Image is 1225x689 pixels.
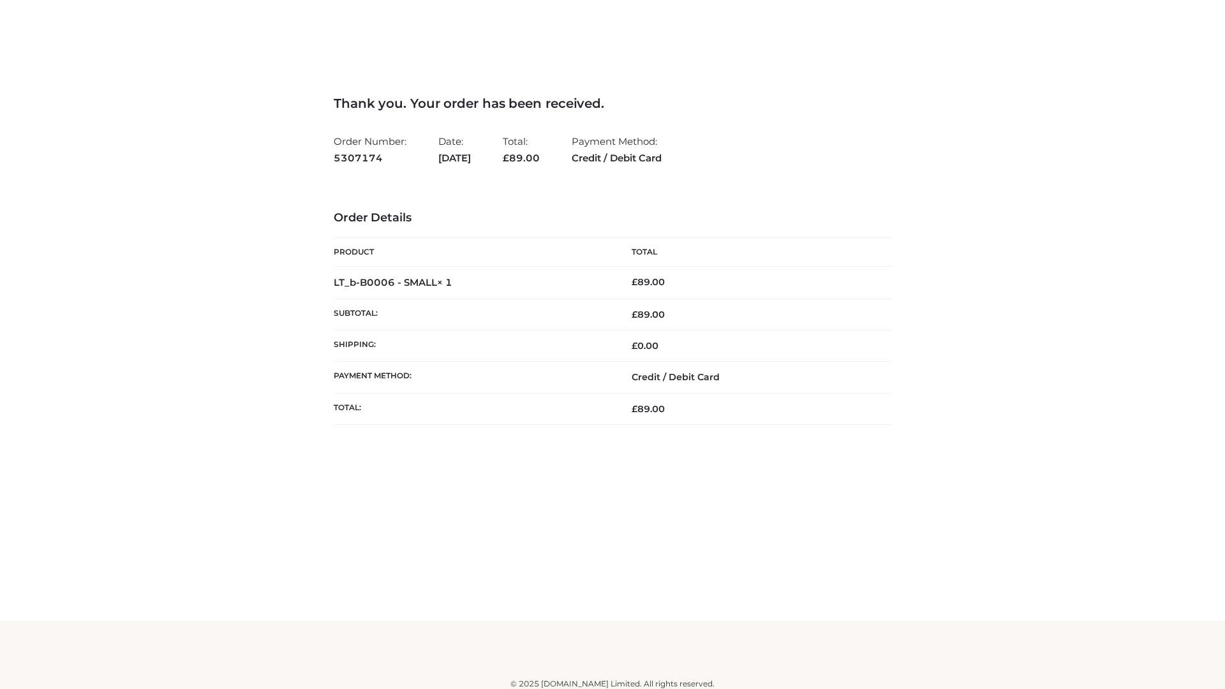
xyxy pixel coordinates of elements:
strong: [DATE] [438,150,471,167]
span: £ [632,340,637,352]
span: 89.00 [503,152,540,164]
li: Date: [438,130,471,169]
h3: Order Details [334,211,891,225]
span: 89.00 [632,403,665,415]
strong: Credit / Debit Card [572,150,662,167]
strong: 5307174 [334,150,406,167]
li: Payment Method: [572,130,662,169]
span: 89.00 [632,309,665,320]
th: Payment method: [334,362,612,393]
th: Shipping: [334,330,612,362]
strong: LT_b-B0006 - SMALL [334,276,452,288]
bdi: 89.00 [632,276,665,288]
th: Total: [334,393,612,424]
bdi: 0.00 [632,340,658,352]
li: Total: [503,130,540,169]
li: Order Number: [334,130,406,169]
strong: × 1 [437,276,452,288]
th: Subtotal: [334,299,612,330]
th: Product [334,238,612,267]
h3: Thank you. Your order has been received. [334,96,891,111]
th: Total [612,238,891,267]
span: £ [632,309,637,320]
span: £ [503,152,509,164]
span: £ [632,276,637,288]
span: £ [632,403,637,415]
td: Credit / Debit Card [612,362,891,393]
